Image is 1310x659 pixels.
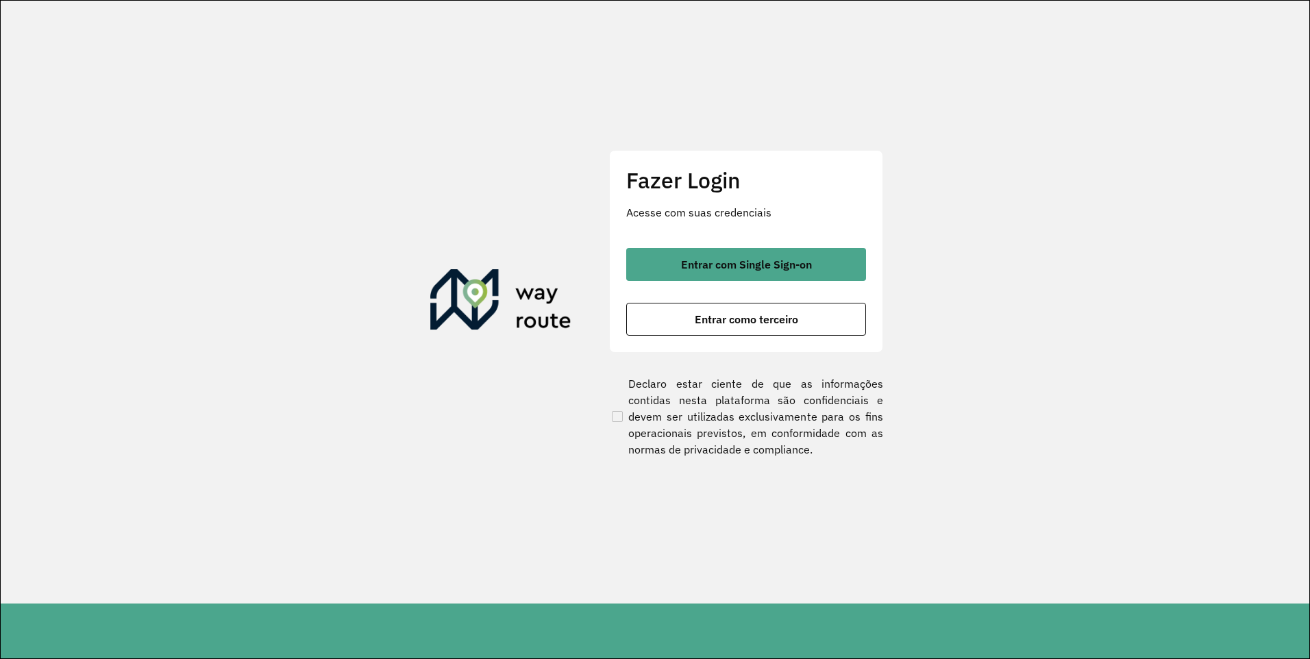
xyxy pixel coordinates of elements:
span: Entrar como terceiro [695,314,798,325]
label: Declaro estar ciente de que as informações contidas nesta plataforma são confidenciais e devem se... [609,375,883,458]
button: button [626,303,866,336]
p: Acesse com suas credenciais [626,204,866,221]
h2: Fazer Login [626,167,866,193]
img: Roteirizador AmbevTech [430,269,571,335]
span: Entrar com Single Sign-on [681,259,812,270]
button: button [626,248,866,281]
